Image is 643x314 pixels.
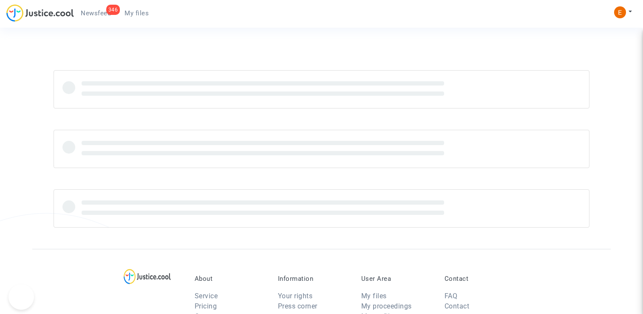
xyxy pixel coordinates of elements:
img: ACg8ocIeiFvHKe4dA5oeRFd_CiCnuxWUEc1A2wYhRJE3TTWt=s96-c [614,6,626,18]
a: My files [361,292,387,300]
a: Your rights [278,292,313,300]
a: FAQ [445,292,458,300]
a: Contact [445,302,470,310]
span: Newsfeed [81,9,111,17]
iframe: Help Scout Beacon - Open [8,284,34,310]
a: My files [118,7,156,20]
span: My files [125,9,149,17]
p: User Area [361,275,432,283]
a: Pricing [195,302,217,310]
p: About [195,275,265,283]
a: Press corner [278,302,317,310]
a: Service [195,292,218,300]
p: Information [278,275,348,283]
div: 346 [106,5,120,15]
img: logo-lg.svg [124,269,171,284]
a: 346Newsfeed [74,7,118,20]
p: Contact [445,275,515,283]
img: jc-logo.svg [6,4,74,22]
a: My proceedings [361,302,412,310]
